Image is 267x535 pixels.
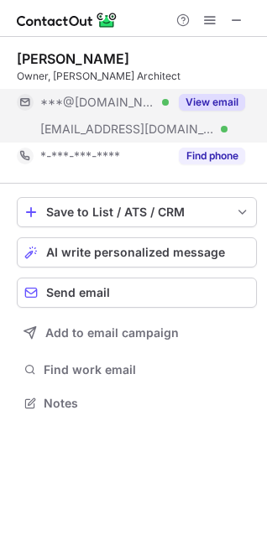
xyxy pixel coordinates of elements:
span: Find work email [44,362,250,377]
button: Add to email campaign [17,318,257,348]
button: Find work email [17,358,257,382]
span: Add to email campaign [45,326,179,340]
span: Notes [44,396,250,411]
button: Reveal Button [179,148,245,164]
button: AI write personalized message [17,237,257,267]
button: save-profile-one-click [17,197,257,227]
div: Owner, [PERSON_NAME] Architect [17,69,257,84]
div: [PERSON_NAME] [17,50,129,67]
span: [EMAIL_ADDRESS][DOMAIN_NAME] [40,122,215,137]
button: Reveal Button [179,94,245,111]
button: Notes [17,392,257,415]
button: Send email [17,278,257,308]
span: AI write personalized message [46,246,225,259]
span: Send email [46,286,110,299]
img: ContactOut v5.3.10 [17,10,118,30]
span: ***@[DOMAIN_NAME] [40,95,156,110]
div: Save to List / ATS / CRM [46,205,228,219]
